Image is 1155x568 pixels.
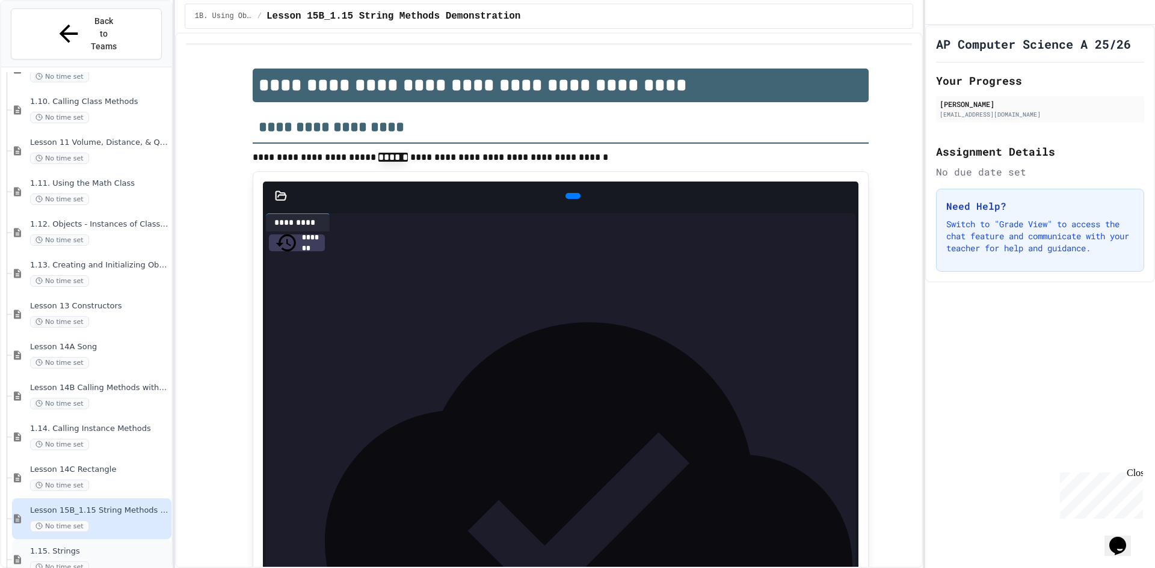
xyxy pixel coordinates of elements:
span: No time set [30,521,89,532]
div: Chat with us now!Close [5,5,83,76]
span: 1.10. Calling Class Methods [30,97,169,107]
span: No time set [30,194,89,205]
span: 1.13. Creating and Initializing Objects: Constructors [30,260,169,270]
span: Lesson 14C Rectangle [30,465,169,475]
span: No time set [30,275,89,287]
span: Lesson 11 Volume, Distance, & Quadratic Formula [30,138,169,148]
span: Back to Teams [90,15,118,53]
div: [EMAIL_ADDRESS][DOMAIN_NAME] [940,110,1141,119]
span: 1.14. Calling Instance Methods [30,424,169,434]
button: Back to Teams [11,8,162,60]
h2: Assignment Details [936,143,1144,160]
span: Lesson 15B_1.15 String Methods Demonstration [266,9,520,23]
p: Switch to "Grade View" to access the chat feature and communicate with your teacher for help and ... [946,218,1134,254]
span: No time set [30,316,89,328]
span: No time set [30,112,89,123]
iframe: chat widget [1055,468,1143,519]
span: Lesson 13 Constructors [30,301,169,311]
span: / [257,11,262,21]
span: No time set [30,398,89,409]
div: [PERSON_NAME] [940,99,1141,109]
span: No time set [30,480,89,491]
span: 1.12. Objects - Instances of Classes [30,219,169,230]
h2: Your Progress [936,72,1144,89]
span: Lesson 15B_1.15 String Methods Demonstration [30,505,169,516]
span: No time set [30,234,89,246]
span: 1B. Using Objects and Methods [195,11,253,21]
span: No time set [30,153,89,164]
iframe: chat widget [1104,520,1143,556]
h1: AP Computer Science A 25/26 [936,35,1131,52]
div: No due date set [936,165,1144,179]
span: No time set [30,71,89,82]
h3: Need Help? [946,199,1134,213]
span: 1.15. Strings [30,546,169,557]
span: No time set [30,439,89,450]
span: No time set [30,357,89,368]
span: Lesson 14B Calling Methods with Parameters [30,383,169,393]
span: Lesson 14A Song [30,342,169,352]
span: 1.11. Using the Math Class [30,179,169,189]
